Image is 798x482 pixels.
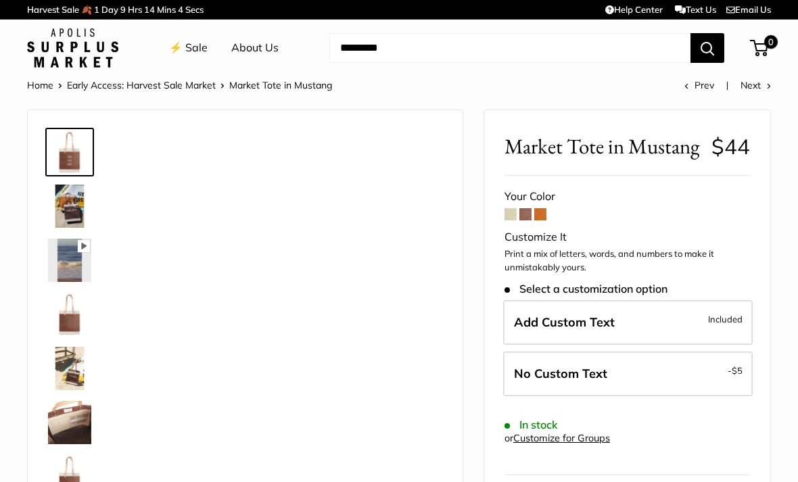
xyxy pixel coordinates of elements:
[764,35,778,49] span: 0
[120,4,126,15] span: 9
[48,401,91,444] img: Market Tote in Mustang
[45,128,94,176] a: Market Tote in Mustang
[67,79,216,91] a: Early Access: Harvest Sale Market
[45,182,94,231] a: Market Tote in Mustang
[751,40,768,56] a: 0
[94,4,99,15] span: 1
[513,432,610,444] a: Customize for Groups
[514,366,607,381] span: No Custom Text
[45,290,94,339] a: Market Tote in Mustang
[504,247,750,274] p: Print a mix of letters, words, and numbers to make it unmistakably yours.
[504,187,750,207] div: Your Color
[741,79,771,91] a: Next
[504,134,701,159] span: Market Tote in Mustang
[48,185,91,228] img: Market Tote in Mustang
[27,76,332,94] nav: Breadcrumb
[708,311,743,327] span: Included
[690,33,724,63] button: Search
[169,38,208,58] a: ⚡️ Sale
[45,236,94,285] a: Market Tote in Mustang
[48,293,91,336] img: Market Tote in Mustang
[45,344,94,393] a: Market Tote in Mustang
[157,4,176,15] span: Mins
[726,4,771,15] a: Email Us
[45,398,94,447] a: Market Tote in Mustang
[48,239,91,282] img: Market Tote in Mustang
[684,79,714,91] a: Prev
[101,4,118,15] span: Day
[128,4,142,15] span: Hrs
[675,4,716,15] a: Text Us
[503,300,753,345] label: Add Custom Text
[231,38,279,58] a: About Us
[503,352,753,396] label: Leave Blank
[144,4,155,15] span: 14
[27,79,53,91] a: Home
[27,28,118,68] img: Apolis: Surplus Market
[504,283,667,295] span: Select a customization option
[229,79,332,91] span: Market Tote in Mustang
[732,365,743,376] span: $5
[514,314,615,330] span: Add Custom Text
[728,362,743,379] span: -
[329,33,690,63] input: Search...
[504,418,558,431] span: In stock
[605,4,663,15] a: Help Center
[711,133,750,160] span: $44
[504,429,610,448] div: or
[178,4,183,15] span: 4
[48,130,91,174] img: Market Tote in Mustang
[48,347,91,390] img: Market Tote in Mustang
[504,227,750,247] div: Customize It
[185,4,204,15] span: Secs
